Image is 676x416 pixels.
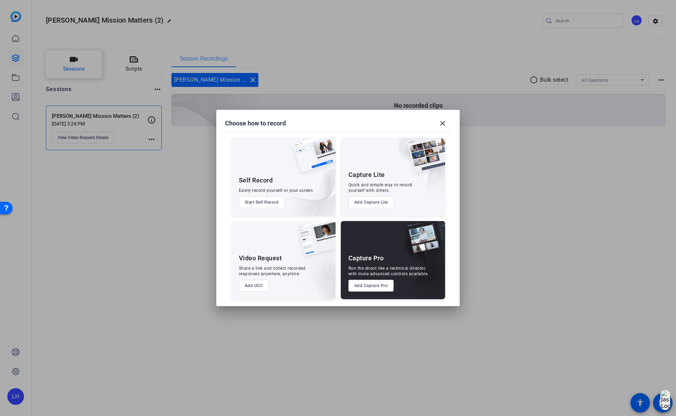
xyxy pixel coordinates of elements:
[399,221,445,263] img: capture-pro.png
[225,119,286,128] h1: Choose how to record
[239,280,269,292] button: Add UGC
[239,266,306,277] div: Share a link and collect recorded responses anywhere, anytime.
[295,243,336,299] img: embarkstudio-ugc-content.png
[348,266,429,277] div: Run the shoot like a technical director, with more advanced controls available.
[275,153,336,216] img: embarkstudio-self-record.png
[292,221,336,263] img: ugc-content.png
[348,254,384,262] div: Capture Pro
[348,280,394,292] button: Add Capture Pro
[348,196,394,208] button: Add Capture Lite
[239,254,282,262] div: Video Request
[394,230,445,299] img: embarkstudio-capture-pro.png
[288,138,336,179] img: self-record.png
[239,196,285,208] button: Start Self Record
[348,182,412,193] div: Quick and simple way to record yourself with others.
[383,138,445,207] img: embarkstudio-capture-lite.png
[239,176,273,185] div: Self Record
[348,171,385,179] div: Capture Lite
[402,138,445,180] img: capture-lite.png
[239,188,314,193] div: Easily record yourself or your screen.
[438,119,447,128] mat-icon: close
